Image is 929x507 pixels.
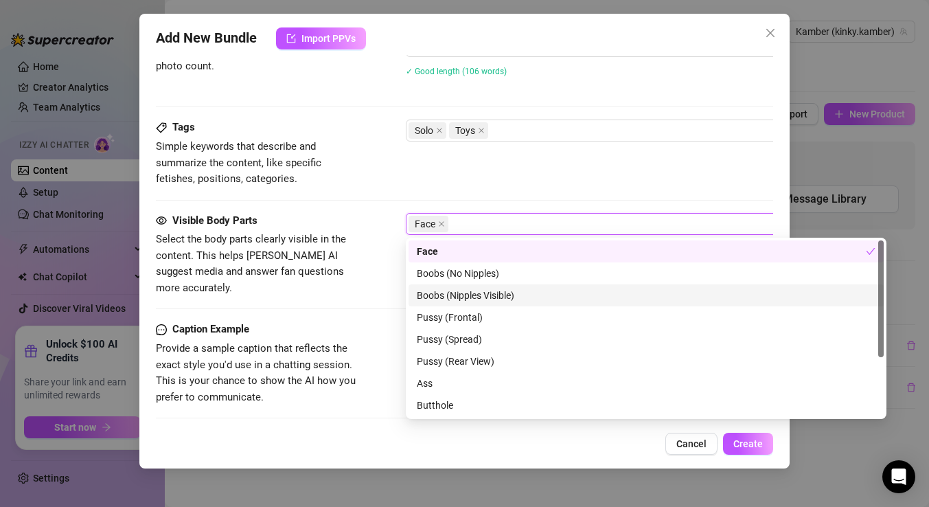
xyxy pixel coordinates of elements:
[455,123,475,138] span: Toys
[759,22,781,44] button: Close
[415,123,433,138] span: Solo
[409,394,884,416] div: Butthole
[417,398,875,413] div: Butthole
[172,214,257,227] strong: Visible Body Parts
[409,372,884,394] div: Ass
[406,67,507,76] span: ✓ Good length (106 words)
[417,332,875,347] div: Pussy (Spread)
[409,122,446,139] span: Solo
[733,438,763,449] span: Create
[438,221,445,227] span: close
[759,27,781,38] span: Close
[409,284,884,306] div: Boobs (Nipples Visible)
[409,262,884,284] div: Boobs (No Nipples)
[417,266,875,281] div: Boobs (No Nipples)
[417,310,875,325] div: Pussy (Frontal)
[866,247,875,256] span: check
[156,342,356,403] span: Provide a sample caption that reflects the exact style you'd use in a chatting session. This is y...
[765,27,776,38] span: close
[409,306,884,328] div: Pussy (Frontal)
[449,122,488,139] span: Toys
[436,127,443,134] span: close
[417,288,875,303] div: Boobs (Nipples Visible)
[409,240,884,262] div: Face
[286,34,296,43] span: import
[409,328,884,350] div: Pussy (Spread)
[417,244,866,259] div: Face
[665,433,718,455] button: Cancel
[156,122,167,133] span: tag
[172,323,249,335] strong: Caption Example
[156,322,167,338] span: message
[415,216,435,232] span: Face
[156,140,321,185] span: Simple keywords that describe and summarize the content, like specific fetishes, positions, categ...
[676,438,707,449] span: Cancel
[156,215,167,226] span: eye
[301,33,356,44] span: Import PPVs
[478,127,485,134] span: close
[172,121,195,133] strong: Tags
[409,350,884,372] div: Pussy (Rear View)
[417,376,875,391] div: Ass
[882,460,915,493] div: Open Intercom Messenger
[409,216,448,232] span: Face
[276,27,366,49] button: Import PPVs
[723,433,773,455] button: Create
[156,27,257,49] span: Add New Bundle
[156,233,346,294] span: Select the body parts clearly visible in the content. This helps [PERSON_NAME] AI suggest media a...
[417,354,875,369] div: Pussy (Rear View)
